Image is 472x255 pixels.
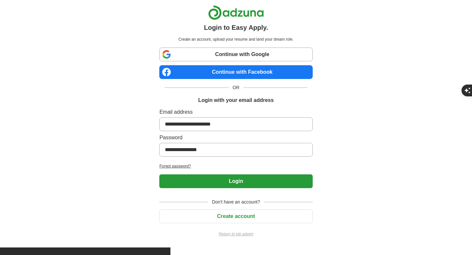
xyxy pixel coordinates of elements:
[159,174,312,188] button: Login
[159,209,312,223] button: Create account
[159,213,312,219] a: Create account
[208,5,264,20] img: Adzuna logo
[159,231,312,237] a: Return to job advert
[208,199,264,206] span: Don't have an account?
[159,134,312,142] label: Password
[204,23,268,32] h1: Login to Easy Apply.
[159,108,312,116] label: Email address
[229,84,244,91] span: OR
[159,65,312,79] a: Continue with Facebook
[161,36,311,42] p: Create an account, upload your resume and land your dream role.
[159,48,312,61] a: Continue with Google
[198,96,274,104] h1: Login with your email address
[159,163,312,169] a: Forgot password?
